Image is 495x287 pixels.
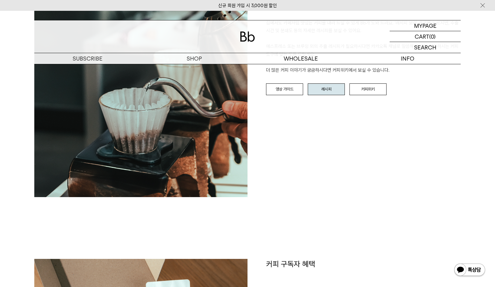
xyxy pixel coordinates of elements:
[266,83,303,95] a: 영상 가이드
[415,31,429,42] p: CART
[390,31,461,42] a: CART (0)
[141,53,247,64] a: SHOP
[414,20,437,31] p: MYPAGE
[308,83,345,95] a: 레시피
[240,32,255,42] img: 로고
[429,31,436,42] p: (0)
[414,42,436,53] p: SEARCH
[34,53,141,64] a: SUBSCRIBE
[349,83,387,95] a: 커피위키
[218,3,277,8] a: 신규 회원 가입 시 3,000원 할인
[247,53,354,64] p: WHOLESALE
[454,263,486,278] img: 카카오톡 채널 1:1 채팅 버튼
[390,20,461,31] a: MYPAGE
[354,53,461,64] p: INFO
